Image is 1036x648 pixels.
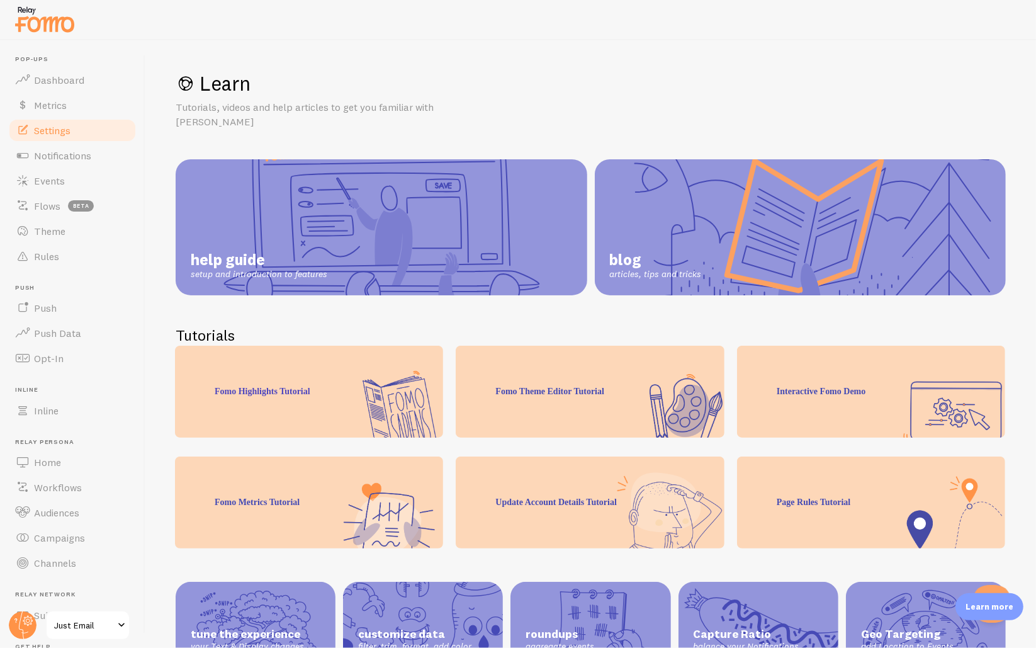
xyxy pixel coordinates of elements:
[176,71,1006,96] h1: Learn
[8,398,137,423] a: Inline
[610,250,702,269] span: blog
[191,627,320,642] span: tune the experience
[8,475,137,500] a: Workflows
[45,610,130,640] a: Just Email
[8,93,137,118] a: Metrics
[8,603,137,628] a: Subscriber Network
[34,74,84,86] span: Dashboard
[15,55,137,64] span: Pop-ups
[68,200,94,212] span: beta
[15,438,137,446] span: Relay Persona
[8,193,137,219] a: Flows beta
[15,386,137,394] span: Inline
[973,585,1011,623] iframe: Help Scout Beacon - Open
[191,250,327,269] span: help guide
[526,627,655,642] span: roundups
[176,326,1006,345] h2: Tutorials
[13,3,76,35] img: fomo-relay-logo-orange.svg
[8,118,137,143] a: Settings
[34,200,60,212] span: Flows
[8,346,137,371] a: Opt-In
[34,225,65,237] span: Theme
[8,244,137,269] a: Rules
[966,601,1013,613] p: Learn more
[737,457,1005,549] div: Page Rules Tutorial
[456,346,724,438] div: Fomo Theme Editor Tutorial
[176,159,587,295] a: help guide setup and introduction to features
[8,525,137,550] a: Campaigns
[34,149,91,162] span: Notifications
[34,99,67,111] span: Metrics
[595,159,1006,295] a: blog articles, tips and tricks
[191,269,327,280] span: setup and introduction to features
[34,124,70,137] span: Settings
[694,627,823,642] span: Capture Ratio
[861,627,991,642] span: Geo Targeting
[8,321,137,346] a: Push Data
[34,609,123,622] span: Subscriber Network
[15,284,137,292] span: Push
[8,168,137,193] a: Events
[34,557,76,569] span: Channels
[8,219,137,244] a: Theme
[15,591,137,599] span: Relay Network
[8,67,137,93] a: Dashboard
[8,500,137,525] a: Audiences
[34,250,59,263] span: Rules
[34,456,61,469] span: Home
[176,100,478,129] p: Tutorials, videos and help articles to get you familiar with [PERSON_NAME]
[610,269,702,280] span: articles, tips and tricks
[8,550,137,576] a: Channels
[54,618,114,633] span: Just Email
[456,457,724,549] div: Update Account Details Tutorial
[175,457,443,549] div: Fomo Metrics Tutorial
[8,143,137,168] a: Notifications
[34,531,85,544] span: Campaigns
[34,404,59,417] span: Inline
[34,481,82,494] span: Workflows
[34,302,57,314] span: Push
[737,346,1005,438] div: Interactive Fomo Demo
[175,346,443,438] div: Fomo Highlights Tutorial
[955,593,1023,620] div: Learn more
[34,327,81,339] span: Push Data
[34,506,79,519] span: Audiences
[34,352,64,365] span: Opt-In
[8,295,137,321] a: Push
[358,627,488,642] span: customize data
[34,174,65,187] span: Events
[8,450,137,475] a: Home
